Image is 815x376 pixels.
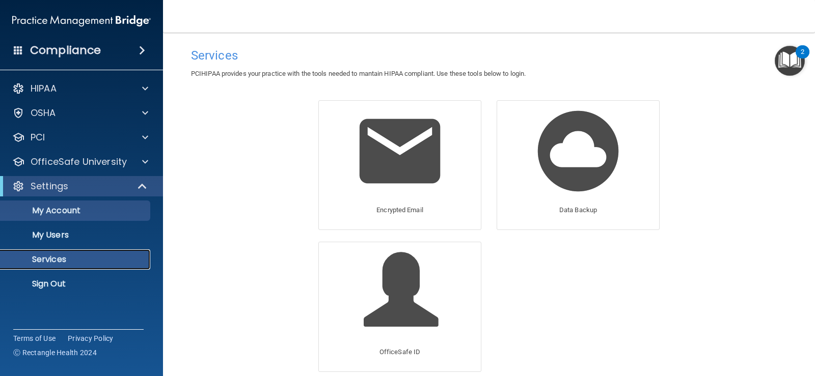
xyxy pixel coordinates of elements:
p: My Users [7,230,146,240]
p: OfficeSafe ID [379,346,420,358]
a: Settings [12,180,148,192]
p: Services [7,254,146,265]
span: PCIHIPAA provides your practice with the tools needed to mantain HIPAA compliant. Use these tools... [191,70,526,77]
iframe: Drift Widget Chat Controller [638,304,803,345]
p: Encrypted Email [376,204,423,216]
div: 2 [801,52,804,65]
img: Data Backup [530,103,627,199]
a: Terms of Use [13,333,56,343]
p: OfficeSafe University [31,156,127,168]
img: PMB logo [12,11,151,31]
img: Encrypted Email [351,103,448,199]
p: PCI [31,131,45,143]
h4: Compliance [30,43,101,57]
a: OSHA [12,107,148,119]
a: Privacy Policy [68,333,114,343]
span: Ⓒ Rectangle Health 2024 [13,348,97,358]
p: My Account [7,206,146,216]
a: OfficeSafe University [12,156,148,168]
h4: Services [191,49,787,62]
a: OfficeSafe ID [318,242,481,371]
a: HIPAA [12,82,148,95]
p: Sign Out [7,279,146,289]
button: Open Resource Center, 2 new notifications [775,46,805,76]
p: Settings [31,180,68,192]
p: HIPAA [31,82,57,95]
a: Encrypted Email Encrypted Email [318,100,481,230]
a: PCI [12,131,148,143]
p: Data Backup [559,204,597,216]
a: Data Backup Data Backup [497,100,660,230]
p: OSHA [31,107,56,119]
